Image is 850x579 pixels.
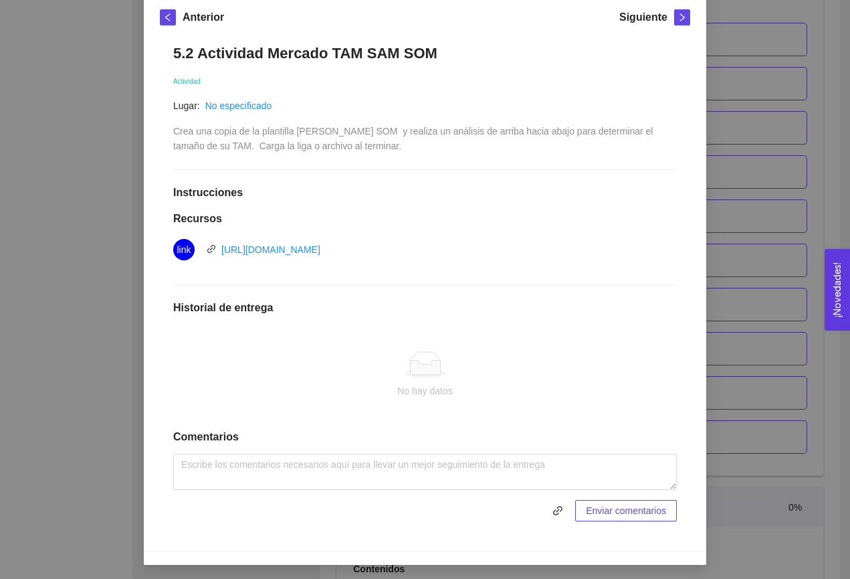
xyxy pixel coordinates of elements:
[586,503,666,518] span: Enviar comentarios
[173,78,201,85] span: Actividad
[173,186,677,199] h1: Instrucciones
[173,212,677,226] h1: Recursos
[160,9,176,25] button: left
[173,44,677,62] h1: 5.2 Actividad Mercado TAM SAM SOM
[547,500,568,521] button: link
[173,126,655,151] span: Crea una copia de la plantilla [PERSON_NAME] SOM y realiza un análisis de arriba hacia abajo para...
[575,500,677,521] button: Enviar comentarios
[674,9,690,25] button: right
[221,244,320,255] a: [URL][DOMAIN_NAME]
[184,384,666,398] div: No hay datos
[183,9,224,25] h5: Anterior
[547,505,568,516] span: link
[161,13,175,22] span: left
[207,244,216,254] span: link
[675,13,689,22] span: right
[825,249,850,331] button: Open Feedback Widget
[173,98,200,113] article: Lugar:
[177,239,191,260] span: link
[619,9,667,25] h5: Siguiente
[173,301,677,315] h1: Historial de entrega
[205,100,272,111] a: No especificado
[548,505,568,516] span: link
[173,430,677,444] h1: Comentarios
